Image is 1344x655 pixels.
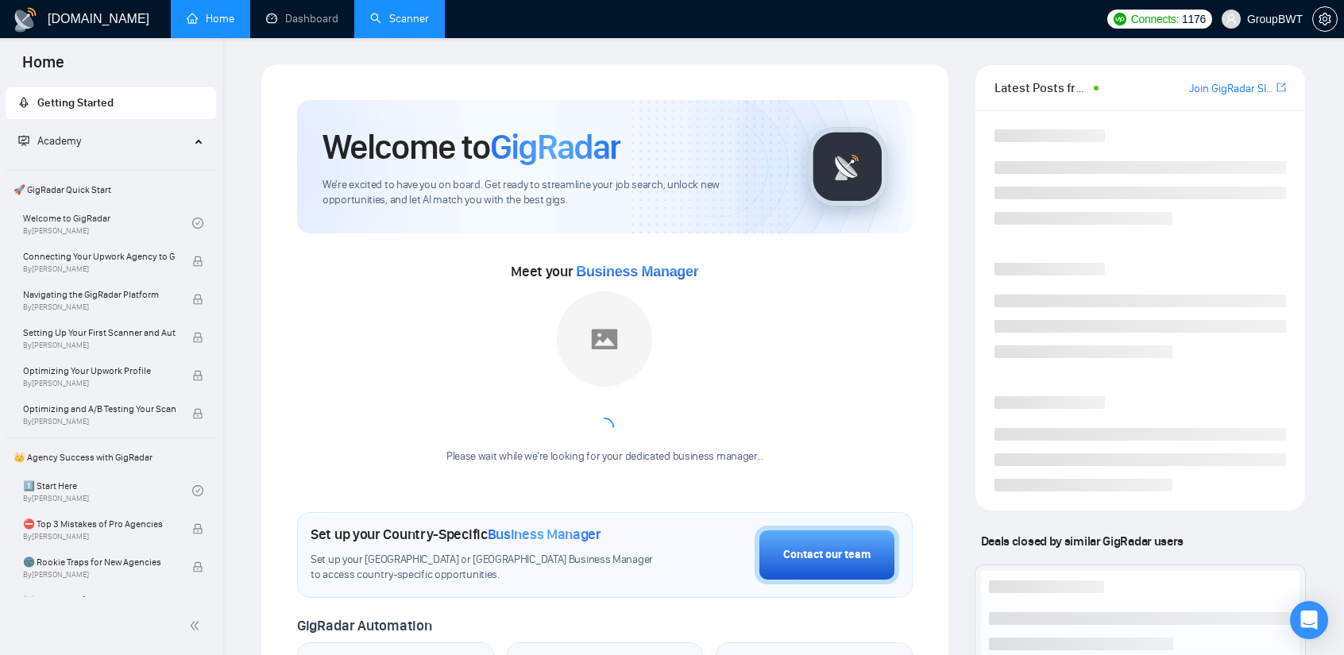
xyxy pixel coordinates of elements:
[192,218,203,229] span: check-circle
[23,325,176,341] span: Setting Up Your First Scanner and Auto-Bidder
[23,302,176,312] span: By [PERSON_NAME]
[311,526,601,543] h1: Set up your Country-Specific
[23,264,176,274] span: By [PERSON_NAME]
[576,264,698,279] span: Business Manager
[1312,6,1338,32] button: setting
[23,249,176,264] span: Connecting Your Upwork Agency to GigRadar
[18,135,29,146] span: fund-projection-screen
[23,592,176,608] span: ☠️ Fatal Traps for Solo Freelancers
[192,294,203,305] span: lock
[23,287,176,302] span: Navigating the GigRadar Platform
[23,401,176,417] span: Optimizing and A/B Testing Your Scanner for Better Results
[6,87,216,119] li: Getting Started
[322,178,782,208] span: We're excited to have you on board. Get ready to streamline your job search, unlock new opportuni...
[23,516,176,532] span: ⛔ Top 3 Mistakes of Pro Agencies
[595,418,614,437] span: loading
[23,363,176,379] span: Optimizing Your Upwork Profile
[37,134,81,148] span: Academy
[1276,80,1286,95] a: export
[1312,13,1338,25] a: setting
[437,449,773,464] div: Please wait while we're looking for your dedicated business manager...
[1276,81,1286,94] span: export
[10,51,77,84] span: Home
[1114,13,1126,25] img: upwork-logo.png
[187,12,234,25] a: homeHome
[7,174,214,206] span: 🚀 GigRadar Quick Start
[23,570,176,580] span: By [PERSON_NAME]
[192,408,203,419] span: lock
[189,618,205,634] span: double-left
[311,553,663,583] span: Set up your [GEOGRAPHIC_DATA] or [GEOGRAPHIC_DATA] Business Manager to access country-specific op...
[23,532,176,541] span: By [PERSON_NAME]
[783,546,871,564] div: Contact our team
[192,370,203,381] span: lock
[322,125,620,168] h1: Welcome to
[23,206,192,241] a: Welcome to GigRadarBy[PERSON_NAME]
[192,523,203,534] span: lock
[808,127,887,206] img: gigradar-logo.png
[1131,10,1179,28] span: Connects:
[23,341,176,350] span: By [PERSON_NAME]
[23,417,176,426] span: By [PERSON_NAME]
[370,12,429,25] a: searchScanner
[994,78,1089,98] span: Latest Posts from the GigRadar Community
[1313,13,1337,25] span: setting
[23,473,192,508] a: 1️⃣ Start HereBy[PERSON_NAME]
[297,617,431,634] span: GigRadar Automation
[192,485,203,496] span: check-circle
[37,96,114,110] span: Getting Started
[1290,601,1328,639] div: Open Intercom Messenger
[1182,10,1206,28] span: 1176
[18,134,81,148] span: Academy
[488,526,601,543] span: Business Manager
[23,379,176,388] span: By [PERSON_NAME]
[511,263,698,280] span: Meet your
[490,125,620,168] span: GigRadar
[18,97,29,108] span: rocket
[192,332,203,343] span: lock
[266,12,338,25] a: dashboardDashboard
[7,441,214,473] span: 👑 Agency Success with GigRadar
[13,7,38,33] img: logo
[192,561,203,572] span: lock
[975,527,1190,555] span: Deals closed by similar GigRadar users
[1226,13,1237,25] span: user
[1189,80,1273,98] a: Join GigRadar Slack Community
[557,291,652,387] img: placeholder.png
[755,526,899,584] button: Contact our team
[192,256,203,267] span: lock
[23,554,176,570] span: 🌚 Rookie Traps for New Agencies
